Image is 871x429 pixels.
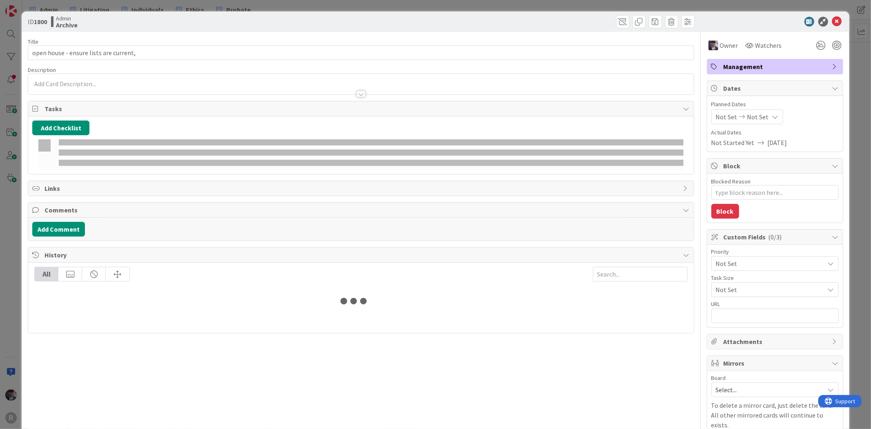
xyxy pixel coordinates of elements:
input: type card name here... [28,45,694,60]
span: Attachments [724,337,828,346]
img: ML [708,40,718,50]
span: Not Started Yet [711,138,755,147]
button: Block [711,204,739,219]
span: ( 0/3 ) [769,233,782,241]
div: URL [711,301,839,307]
span: Planned Dates [711,100,839,109]
span: Watchers [755,40,782,50]
span: Links [45,183,679,193]
span: Not Set [716,284,820,295]
b: Archive [56,22,78,28]
span: Not Set [716,112,737,122]
span: Board [711,375,726,381]
label: Blocked Reason [711,178,751,185]
button: Add Checklist [32,121,89,135]
span: Management [724,62,828,71]
span: Not Set [716,258,820,269]
input: Search... [593,267,688,282]
span: Select... [716,384,820,395]
span: ID [28,17,47,27]
span: Actual Dates [711,128,839,137]
span: Tasks [45,104,679,114]
span: Admin [56,15,78,22]
span: Not Set [747,112,769,122]
div: All [35,267,58,281]
span: Support [17,1,37,11]
span: Comments [45,205,679,215]
span: Block [724,161,828,171]
span: History [45,250,679,260]
div: Priority [711,249,839,255]
span: [DATE] [768,138,787,147]
label: Title [28,38,38,45]
span: Mirrors [724,358,828,368]
span: Custom Fields [724,232,828,242]
span: Description [28,66,56,74]
span: Owner [720,40,738,50]
div: Task Size [711,275,839,281]
b: 1800 [34,18,47,26]
span: Dates [724,83,828,93]
button: Add Comment [32,222,85,237]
